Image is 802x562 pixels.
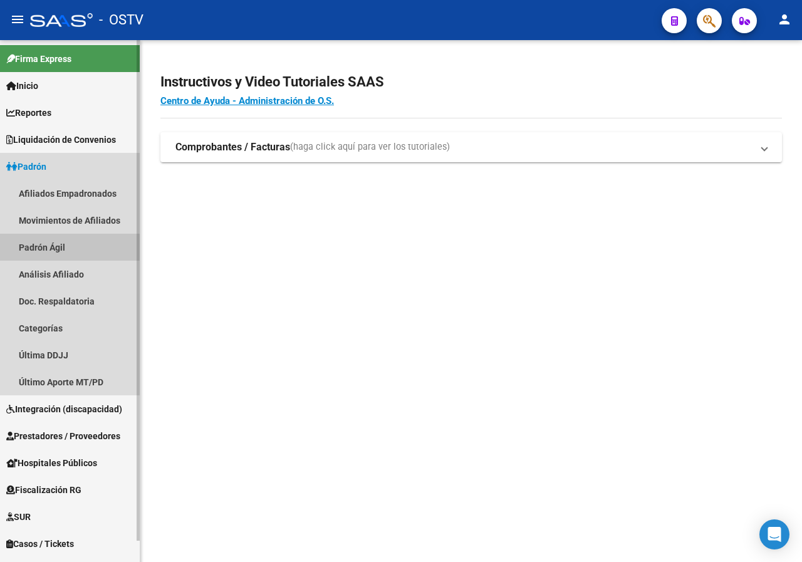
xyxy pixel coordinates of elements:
strong: Comprobantes / Facturas [175,140,290,154]
span: Firma Express [6,52,71,66]
h2: Instructivos y Video Tutoriales SAAS [160,70,782,94]
mat-icon: menu [10,12,25,27]
span: Reportes [6,106,51,120]
span: Prestadores / Proveedores [6,429,120,443]
span: Liquidación de Convenios [6,133,116,147]
span: (haga click aquí para ver los tutoriales) [290,140,450,154]
a: Centro de Ayuda - Administración de O.S. [160,95,334,107]
span: Casos / Tickets [6,537,74,551]
span: Inicio [6,79,38,93]
span: Hospitales Públicos [6,456,97,470]
span: Integración (discapacidad) [6,402,122,416]
span: Padrón [6,160,46,174]
span: - OSTV [99,6,143,34]
span: SUR [6,510,31,524]
span: Fiscalización RG [6,483,81,497]
div: Open Intercom Messenger [759,519,789,549]
mat-expansion-panel-header: Comprobantes / Facturas(haga click aquí para ver los tutoriales) [160,132,782,162]
mat-icon: person [777,12,792,27]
